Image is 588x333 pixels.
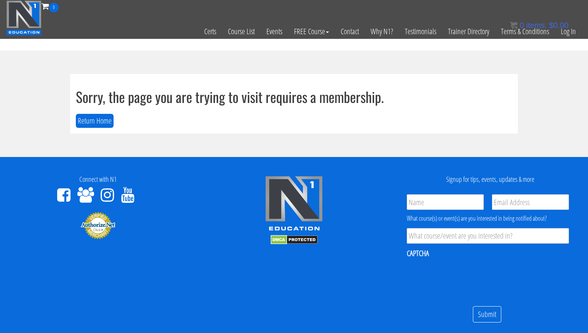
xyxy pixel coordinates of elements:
[399,12,442,51] a: Testimonials
[398,176,582,183] h4: Signup for tips, events, updates & more
[407,228,569,244] input: What course/event are you interested in?
[365,12,399,51] a: Why N1?
[407,194,484,210] input: Name
[407,263,525,294] iframe: reCAPTCHA
[526,21,547,30] span: items:
[288,12,335,51] a: FREE Course
[42,1,59,11] a: 0
[265,176,323,233] img: n1-edu-logo
[510,21,518,29] img: icon11.png
[555,12,582,51] a: Log In
[80,211,115,239] img: Authorize.Net Merchant - Click to Verify
[520,21,524,30] span: 0
[495,12,555,51] a: Terms & Conditions
[473,306,501,323] input: Submit
[407,214,569,223] div: What course(s) or event(s) are you interested in being notified about?
[6,0,42,35] img: n1-education
[76,89,512,105] h1: Sorry, the page you are trying to visit requires a membership.
[407,248,429,258] label: CAPTCHA
[49,3,59,12] span: 0
[549,21,569,30] bdi: 0.00
[492,194,569,210] input: Email Address
[222,12,261,51] a: Course List
[76,114,114,128] button: Return Home
[335,12,365,51] a: Contact
[442,12,495,51] a: Trainer Directory
[261,12,288,51] a: Events
[549,21,553,30] span: $
[510,21,569,30] a: 0 items: $0.00
[271,235,318,244] img: DMCA.com Protection Status
[198,12,222,51] a: Certs
[6,176,190,183] h4: Connect with N1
